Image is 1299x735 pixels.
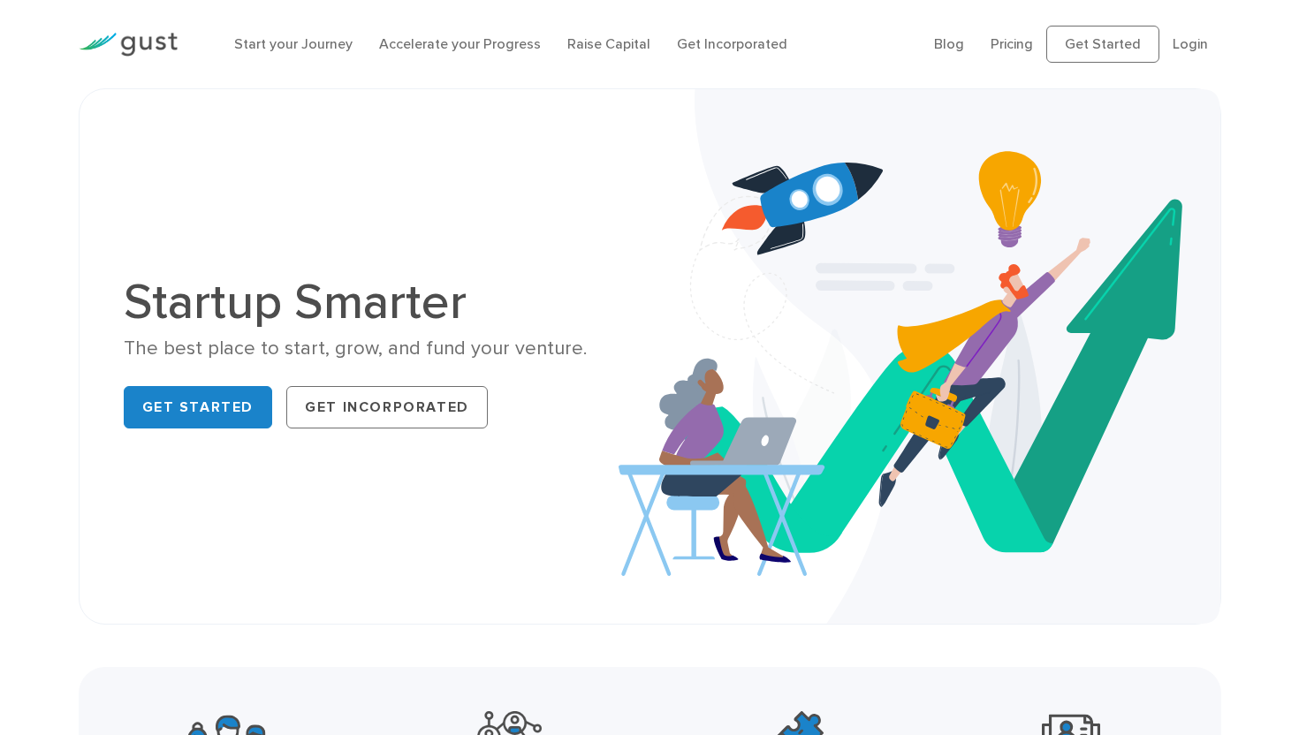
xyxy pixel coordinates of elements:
[619,89,1220,624] img: Startup Smarter Hero
[934,35,964,52] a: Blog
[124,386,273,428] a: Get Started
[1046,26,1159,63] a: Get Started
[1173,35,1208,52] a: Login
[79,33,178,57] img: Gust Logo
[991,35,1033,52] a: Pricing
[124,277,637,327] h1: Startup Smarter
[677,35,787,52] a: Get Incorporated
[124,336,637,361] div: The best place to start, grow, and fund your venture.
[286,386,488,428] a: Get Incorporated
[567,35,650,52] a: Raise Capital
[234,35,353,52] a: Start your Journey
[379,35,541,52] a: Accelerate your Progress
